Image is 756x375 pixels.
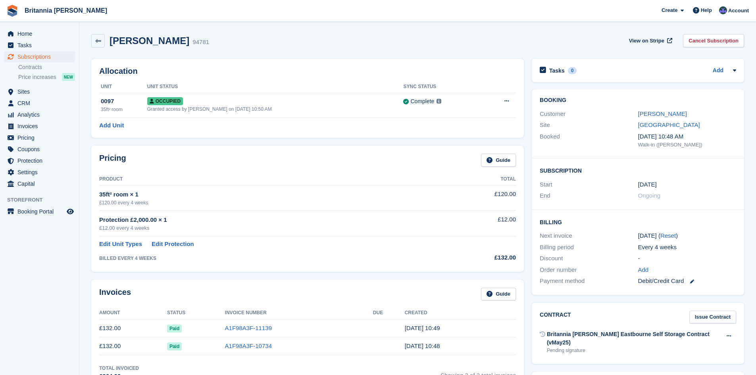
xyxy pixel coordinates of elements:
a: Guide [481,154,516,167]
a: Preview store [65,207,75,216]
th: Unit Status [147,81,404,93]
div: Booked [540,132,638,149]
span: Account [728,7,749,15]
h2: [PERSON_NAME] [110,35,189,46]
th: Product [99,173,439,186]
a: Cancel Subscription [683,34,744,47]
span: Tasks [17,40,65,51]
th: Status [167,307,225,319]
span: Ongoing [638,192,661,199]
div: Pending signature [547,347,721,354]
th: Amount [99,307,167,319]
div: 94781 [192,38,209,47]
td: £120.00 [439,185,516,210]
a: [GEOGRAPHIC_DATA] [638,121,700,128]
div: [DATE] ( ) [638,231,736,240]
span: Occupied [147,97,183,105]
a: menu [4,28,75,39]
div: 0 [568,67,577,74]
td: £12.00 [439,211,516,237]
div: Complete [410,97,434,106]
th: Sync Status [403,81,481,93]
div: End [540,191,638,200]
a: Price increases NEW [18,73,75,81]
h2: Subscription [540,166,736,174]
h2: Invoices [99,288,131,301]
a: menu [4,155,75,166]
span: Create [662,6,677,14]
div: Debit/Credit Card [638,277,736,286]
div: Total Invoiced [99,365,139,372]
div: Next invoice [540,231,638,240]
a: Add [638,265,649,275]
a: menu [4,206,75,217]
span: Paid [167,325,182,333]
span: Sites [17,86,65,97]
a: menu [4,51,75,62]
a: A1F98A3F-10734 [225,342,272,349]
span: Paid [167,342,182,350]
span: CRM [17,98,65,109]
span: Settings [17,167,65,178]
h2: Booking [540,97,736,104]
span: Storefront [7,196,79,204]
time: 2025-07-10 09:48:59 UTC [405,342,440,349]
h2: Tasks [549,67,565,74]
span: View on Stripe [629,37,664,45]
h2: Allocation [99,67,516,76]
a: Add Unit [99,121,124,130]
a: View on Stripe [626,34,674,47]
div: [DATE] 10:48 AM [638,132,736,141]
span: Booking Portal [17,206,65,217]
th: Created [405,307,516,319]
div: Start [540,180,638,189]
a: [PERSON_NAME] [638,110,687,117]
th: Unit [99,81,147,93]
div: £120.00 every 4 weeks [99,199,439,206]
a: Guide [481,288,516,301]
a: menu [4,86,75,97]
div: - [638,254,736,263]
h2: Billing [540,218,736,226]
a: Edit Unit Types [99,240,142,249]
img: stora-icon-8386f47178a22dfd0bd8f6a31ec36ba5ce8667c1dd55bd0f319d3a0aa187defe.svg [6,5,18,17]
time: 2025-08-07 09:49:25 UTC [405,325,440,331]
div: Protection £2,000.00 × 1 [99,215,439,225]
a: Add [713,66,723,75]
div: Site [540,121,638,130]
div: 35ft² room [101,106,147,113]
a: Edit Protection [152,240,194,249]
span: Home [17,28,65,39]
div: Discount [540,254,638,263]
a: Britannia [PERSON_NAME] [21,4,110,17]
span: Price increases [18,73,56,81]
th: Due [373,307,405,319]
td: £132.00 [99,319,167,337]
div: £132.00 [439,253,516,262]
td: £132.00 [99,337,167,355]
th: Total [439,173,516,186]
a: Contracts [18,63,75,71]
time: 2025-07-10 00:00:00 UTC [638,180,657,189]
img: icon-info-grey-7440780725fd019a000dd9b08b2336e03edf1995a4989e88bcd33f0948082b44.svg [437,99,441,104]
span: Invoices [17,121,65,132]
div: Every 4 weeks [638,243,736,252]
span: Coupons [17,144,65,155]
div: Granted access by [PERSON_NAME] on [DATE] 10:50 AM [147,106,404,113]
div: NEW [62,73,75,81]
div: Order number [540,265,638,275]
span: Subscriptions [17,51,65,62]
div: Payment method [540,277,638,286]
a: menu [4,132,75,143]
span: Analytics [17,109,65,120]
a: Reset [660,232,676,239]
a: menu [4,144,75,155]
div: 0097 [101,97,147,106]
div: Walk-in ([PERSON_NAME]) [638,141,736,149]
div: £12.00 every 4 weeks [99,224,439,232]
a: Issue Contract [689,311,736,324]
span: Protection [17,155,65,166]
img: Lee Cradock [719,6,727,14]
div: Billing period [540,243,638,252]
a: menu [4,98,75,109]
